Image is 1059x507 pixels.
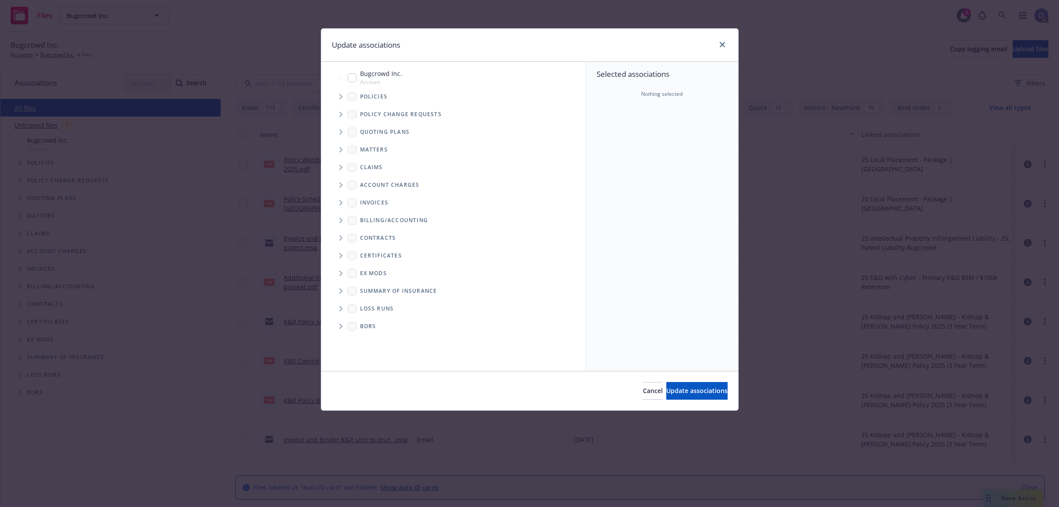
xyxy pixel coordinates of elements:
[360,78,402,86] span: Account
[643,382,663,400] button: Cancel
[360,200,389,205] span: Invoices
[666,382,728,400] button: Update associations
[360,182,420,188] span: Account charges
[321,212,586,335] div: Folder Tree Example
[597,69,728,79] span: Selected associations
[360,147,388,152] span: Matters
[360,94,388,99] span: Policies
[360,324,376,329] span: BORs
[717,39,728,50] a: close
[360,306,394,311] span: Loss Runs
[360,69,402,78] span: Bugcrowd Inc.
[360,235,396,241] span: Contracts
[666,386,728,395] span: Update associations
[643,386,663,395] span: Cancel
[360,112,442,117] span: Policy change requests
[360,218,428,223] span: Billing/Accounting
[332,39,400,51] h1: Update associations
[360,288,437,294] span: Summary of insurance
[641,90,683,98] span: Nothing selected
[360,253,402,258] span: Certificates
[360,271,387,276] span: Ex Mods
[360,165,383,170] span: Claims
[321,67,586,211] div: Tree Example
[360,129,410,135] span: Quoting plans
